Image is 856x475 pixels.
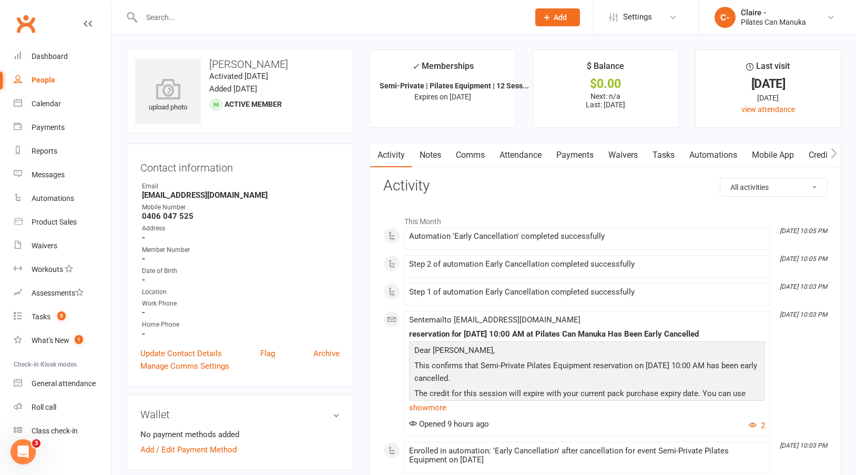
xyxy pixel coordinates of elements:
[140,409,340,420] h3: Wallet
[32,265,63,274] div: Workouts
[14,329,111,352] a: What's New1
[449,143,492,167] a: Comms
[32,147,57,155] div: Reports
[135,58,345,70] h3: [PERSON_NAME]
[32,439,40,448] span: 3
[142,287,340,297] div: Location
[412,387,762,415] p: The credit for this session will expire with your current pack purchase expiry date. You can use ...
[412,344,762,359] p: Dear [PERSON_NAME],
[142,320,340,330] div: Home Phone
[32,52,68,60] div: Dashboard
[14,281,111,305] a: Assessments
[142,299,340,309] div: Work Phone
[715,7,736,28] div: C-
[209,84,257,94] time: Added [DATE]
[409,232,765,241] div: Automation 'Early Cancellation' completed successfully
[780,311,827,318] i: [DATE] 10:03 PM
[142,308,340,317] strong: -
[11,439,36,464] iframe: Intercom live chat
[142,211,340,221] strong: 0406 047 525
[135,78,201,113] div: upload photo
[14,116,111,139] a: Payments
[412,59,474,79] div: Memberships
[601,143,645,167] a: Waivers
[32,379,96,388] div: General attendance
[32,289,84,297] div: Assessments
[140,347,222,360] a: Update Contact Details
[142,245,340,255] div: Member Number
[554,13,567,22] span: Add
[32,218,77,226] div: Product Sales
[380,82,529,90] strong: Semi-Private | Pilates Equipment | 12 Sess...
[32,170,65,179] div: Messages
[14,234,111,258] a: Waivers
[749,419,765,432] button: 2
[225,100,282,108] span: Active member
[32,123,65,132] div: Payments
[142,266,340,276] div: Date of Birth
[780,442,827,449] i: [DATE] 10:03 PM
[140,428,340,441] li: No payment methods added
[142,329,340,339] strong: -
[142,181,340,191] div: Email
[549,143,601,167] a: Payments
[14,305,111,329] a: Tasks 5
[32,194,74,203] div: Automations
[14,372,111,396] a: General attendance kiosk mode
[780,283,827,290] i: [DATE] 10:03 PM
[313,347,340,360] a: Archive
[409,419,489,429] span: Opened 9 hours ago
[14,210,111,234] a: Product Sales
[14,187,111,210] a: Automations
[745,143,801,167] a: Mobile App
[492,143,549,167] a: Attendance
[409,447,765,464] div: Enrolled in automation: 'Early Cancellation' after cancellation for event Semi-Private Pilates Eq...
[543,78,669,89] div: $0.00
[705,78,831,89] div: [DATE]
[14,258,111,281] a: Workouts
[142,254,340,264] strong: -
[543,92,669,109] p: Next: n/a Last: [DATE]
[142,275,340,285] strong: -
[14,419,111,443] a: Class kiosk mode
[14,396,111,419] a: Roll call
[32,427,78,435] div: Class check-in
[746,59,790,78] div: Last visit
[383,210,828,227] li: This Month
[140,360,229,372] a: Manage Comms Settings
[142,233,340,242] strong: -
[780,255,827,262] i: [DATE] 10:05 PM
[57,311,66,320] span: 5
[780,227,827,235] i: [DATE] 10:05 PM
[138,10,522,25] input: Search...
[741,8,806,17] div: Claire -
[587,59,624,78] div: $ Balance
[409,330,765,339] div: reservation for [DATE] 10:00 AM at Pilates Can Manuka Has Been Early Cancelled
[142,190,340,200] strong: [EMAIL_ADDRESS][DOMAIN_NAME]
[409,288,765,297] div: Step 1 of automation Early Cancellation completed successfully
[32,99,61,108] div: Calendar
[741,17,806,27] div: Pilates Can Manuka
[409,400,765,415] a: show more
[14,163,111,187] a: Messages
[409,315,580,325] span: Sent email to [EMAIL_ADDRESS][DOMAIN_NAME]
[383,178,828,194] h3: Activity
[14,68,111,92] a: People
[32,312,50,321] div: Tasks
[140,158,340,174] h3: Contact information
[32,241,57,250] div: Waivers
[645,143,682,167] a: Tasks
[412,143,449,167] a: Notes
[14,45,111,68] a: Dashboard
[142,203,340,213] div: Mobile Number
[142,224,340,234] div: Address
[682,143,745,167] a: Automations
[260,347,275,360] a: Flag
[623,5,652,29] span: Settings
[209,72,268,81] time: Activated [DATE]
[741,105,795,114] a: view attendance
[140,443,237,456] a: Add / Edit Payment Method
[32,336,69,345] div: What's New
[414,93,471,101] span: Expires on [DATE]
[13,11,39,37] a: Clubworx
